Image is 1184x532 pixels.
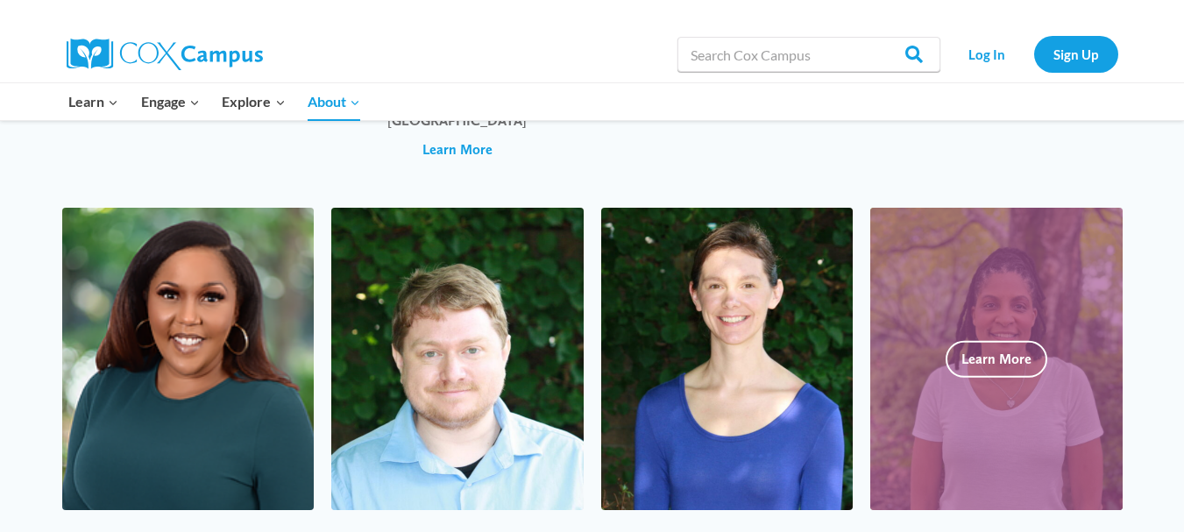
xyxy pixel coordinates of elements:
button: Child menu of About [296,83,372,120]
a: Log In [949,36,1025,72]
button: Child menu of Engage [130,83,211,120]
span: Learn More [422,140,493,160]
input: Search Cox Campus [677,37,940,72]
button: Child menu of Learn [58,83,131,120]
nav: Primary Navigation [58,83,372,120]
nav: Secondary Navigation [949,36,1118,72]
img: Cox Campus [67,39,263,70]
button: Child menu of Explore [211,83,297,120]
a: Sign Up [1034,36,1118,72]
